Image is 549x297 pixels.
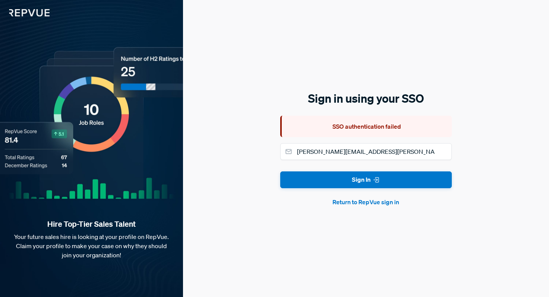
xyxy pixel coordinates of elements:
[280,90,452,107] h5: Sign in using your SSO
[280,143,452,160] input: Email address
[280,197,452,207] button: Return to RepVue sign in
[280,116,452,137] div: SSO authentication failed
[280,171,452,189] button: Sign In
[12,219,171,229] strong: Hire Top-Tier Sales Talent
[12,232,171,260] p: Your future sales hire is looking at your profile on RepVue. Claim your profile to make your case...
